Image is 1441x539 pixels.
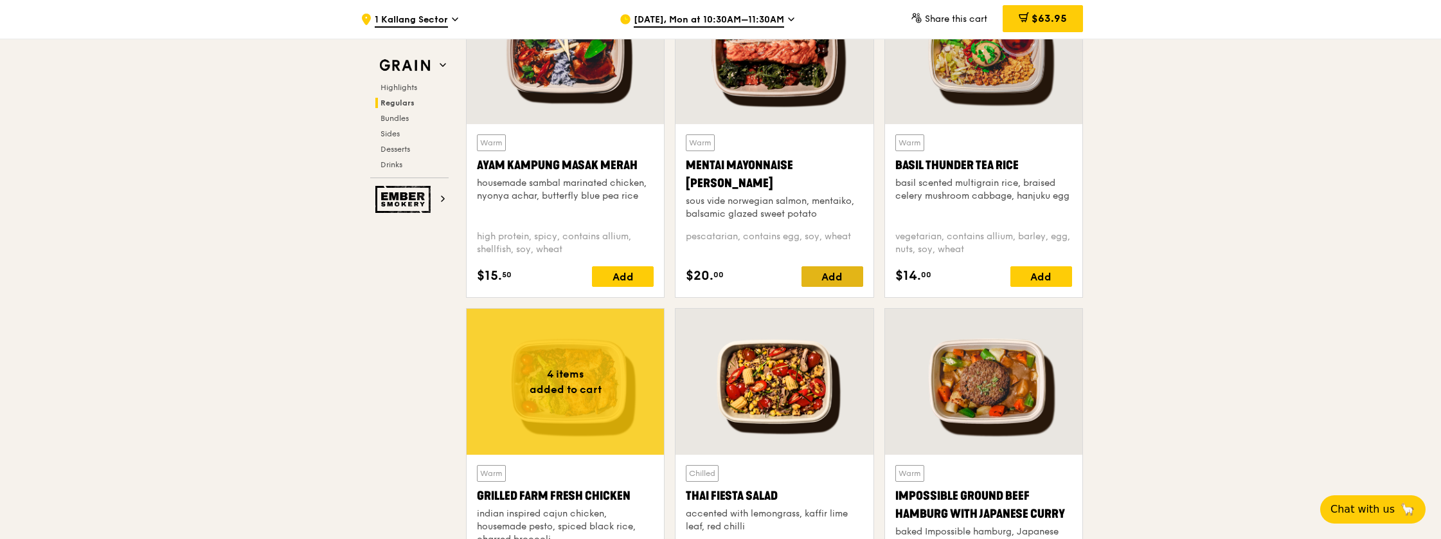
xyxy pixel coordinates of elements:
[380,160,402,169] span: Drinks
[686,266,713,286] span: $20.
[686,195,863,221] div: sous vide norwegian salmon, mentaiko, balsamic glazed sweet potato
[895,487,1072,523] div: Impossible Ground Beef Hamburg with Japanese Curry
[686,156,863,192] div: Mentai Mayonnaise [PERSON_NAME]
[895,177,1072,203] div: basil scented multigrain rice, braised celery mushroom cabbage, hanjuku egg
[895,156,1072,174] div: Basil Thunder Tea Rice
[686,465,719,482] div: Chilled
[1400,502,1415,517] span: 🦙
[502,269,512,280] span: 50
[477,487,654,505] div: Grilled Farm Fresh Chicken
[895,465,924,482] div: Warm
[686,507,863,533] div: accented with lemongrass, kaffir lime leaf, red chilli
[477,465,506,482] div: Warm
[375,186,434,213] img: Ember Smokery web logo
[477,230,654,256] div: high protein, spicy, contains allium, shellfish, soy, wheat
[477,177,654,203] div: housemade sambal marinated chicken, nyonya achar, butterfly blue pea rice
[1320,495,1426,524] button: Chat with us🦙
[686,134,715,151] div: Warm
[477,156,654,174] div: Ayam Kampung Masak Merah
[1010,266,1072,287] div: Add
[375,14,448,28] span: 1 Kallang Sector
[380,83,417,92] span: Highlights
[1330,502,1395,517] span: Chat with us
[477,266,502,286] span: $15.
[895,230,1072,256] div: vegetarian, contains allium, barley, egg, nuts, soy, wheat
[713,269,724,280] span: 00
[1032,12,1067,24] span: $63.95
[801,266,863,287] div: Add
[380,129,400,138] span: Sides
[921,269,931,280] span: 00
[375,54,434,77] img: Grain web logo
[925,14,987,24] span: Share this cart
[686,487,863,505] div: Thai Fiesta Salad
[895,134,924,151] div: Warm
[686,230,863,256] div: pescatarian, contains egg, soy, wheat
[634,14,784,28] span: [DATE], Mon at 10:30AM–11:30AM
[380,145,410,154] span: Desserts
[380,98,415,107] span: Regulars
[895,266,921,286] span: $14.
[380,114,409,123] span: Bundles
[477,134,506,151] div: Warm
[592,266,654,287] div: Add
